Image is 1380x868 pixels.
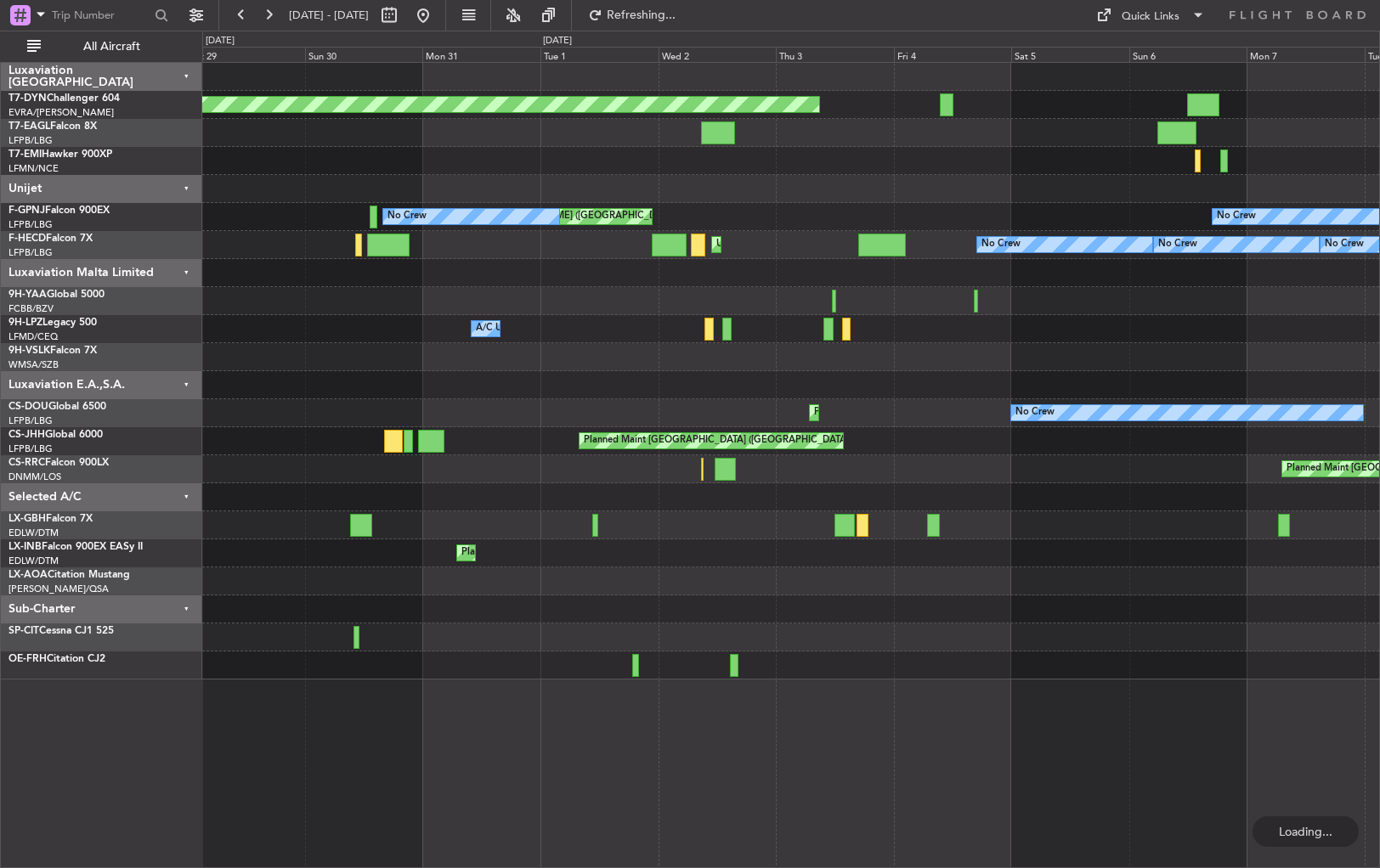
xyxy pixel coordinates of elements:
span: F-GPNJ [8,206,45,216]
span: LX-AOA [8,570,48,580]
div: No Crew [1015,400,1055,426]
a: LFMD/CEQ [8,330,58,343]
a: EDLW/DTM [8,527,59,539]
div: Sun 30 [305,47,423,62]
span: CS-JHH [8,430,45,440]
a: LFPB/LBG [8,414,53,427]
span: T7-EMI [8,149,42,160]
span: T7-EAGL [8,121,50,132]
div: Sat 5 [1011,47,1129,62]
a: LFPB/LBG [8,442,53,455]
div: Planned Maint Nurnberg [461,540,568,566]
span: CS-RRC [8,458,45,468]
span: LX-GBH [8,514,46,524]
a: 9H-VSLKFalcon 7X [8,346,97,356]
a: EVRA/[PERSON_NAME] [8,106,114,119]
a: CS-RRCFalcon 900LX [8,458,109,468]
div: [DATE] [543,34,572,48]
div: No Crew [981,232,1021,257]
div: Quick Links [1122,8,1179,25]
div: [DATE] [206,34,235,48]
span: LX-INB [8,542,42,552]
a: SP-CITCessna CJ1 525 [8,626,114,636]
a: CS-JHHGlobal 6000 [8,430,103,440]
span: F-HECD [8,234,46,244]
a: LX-INBFalcon 900EX EASy II [8,542,143,552]
a: CS-DOUGlobal 6500 [8,402,106,412]
div: Fri 4 [894,47,1012,62]
a: F-HECDFalcon 7X [8,234,93,244]
div: No Crew [1217,204,1256,229]
input: Trip Number [52,3,150,28]
div: Wed 2 [659,47,777,62]
a: LX-GBHFalcon 7X [8,514,93,524]
div: Tue 1 [540,47,659,62]
div: [PERSON_NAME] ([GEOGRAPHIC_DATA][PERSON_NAME]) [495,204,755,229]
span: 9H-LPZ [8,318,42,328]
a: OE-FRHCitation CJ2 [8,654,105,664]
div: Unplanned Maint Geneva (Cointrin) [716,232,868,257]
div: No Crew [387,204,427,229]
div: Planned Maint [GEOGRAPHIC_DATA] ([GEOGRAPHIC_DATA]) [584,428,851,454]
button: All Aircraft [19,33,184,60]
a: FCBB/BZV [8,302,54,315]
span: OE-FRH [8,654,47,664]
span: 9H-VSLK [8,346,50,356]
div: Sat 29 [187,47,305,62]
div: A/C Unavailable Cannes (Mandelieu) [476,316,633,341]
a: LFPB/LBG [8,246,53,259]
a: LFPB/LBG [8,218,53,231]
button: Quick Links [1088,2,1213,29]
a: LX-AOACitation Mustang [8,570,130,580]
div: Mon 7 [1247,47,1365,62]
button: Refreshing... [580,2,682,29]
a: [PERSON_NAME]/QSA [8,583,109,595]
span: T7-DYN [8,93,47,104]
a: T7-EMIHawker 900XP [8,149,112,160]
a: WMSA/SZB [8,358,59,371]
a: T7-EAGLFalcon 8X [8,121,97,132]
a: EDLW/DTM [8,555,59,567]
span: SP-CIT [8,626,39,636]
a: T7-DYNChallenger 604 [8,93,120,104]
div: Planned Maint [GEOGRAPHIC_DATA] ([GEOGRAPHIC_DATA]) [814,400,1082,426]
a: 9H-YAAGlobal 5000 [8,290,105,300]
div: Mon 31 [422,47,540,62]
div: Thu 3 [776,47,894,62]
a: F-GPNJFalcon 900EX [8,206,110,216]
a: LFMN/NCE [8,162,59,175]
span: [DATE] - [DATE] [289,8,369,23]
div: No Crew [1325,232,1364,257]
div: Sun 6 [1129,47,1247,62]
div: No Crew [1158,232,1197,257]
a: LFPB/LBG [8,134,53,147]
span: All Aircraft [44,41,179,53]
span: Refreshing... [606,9,677,21]
span: CS-DOU [8,402,48,412]
span: 9H-YAA [8,290,47,300]
div: Loading... [1253,816,1359,847]
a: 9H-LPZLegacy 500 [8,318,97,328]
a: DNMM/LOS [8,471,61,483]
